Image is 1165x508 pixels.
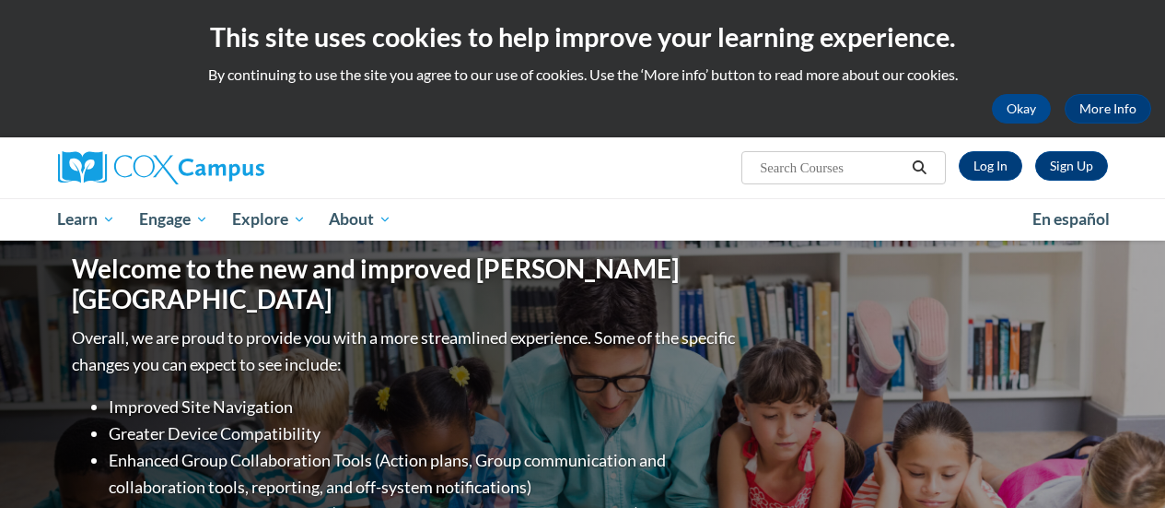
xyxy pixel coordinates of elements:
span: Explore [232,208,306,230]
a: Log In [959,151,1022,181]
li: Greater Device Compatibility [109,420,740,447]
p: By continuing to use the site you agree to our use of cookies. Use the ‘More info’ button to read... [14,65,1151,85]
iframe: Button to launch messaging window [1091,434,1150,493]
a: En español [1020,200,1122,239]
span: Engage [139,208,208,230]
p: Overall, we are proud to provide you with a more streamlined experience. Some of the specific cha... [72,325,740,378]
h1: Welcome to the new and improved [PERSON_NAME][GEOGRAPHIC_DATA] [72,254,740,315]
h2: This site uses cookies to help improve your learning experience. [14,18,1151,55]
span: About [329,208,391,230]
a: Register [1035,151,1108,181]
span: En español [1032,209,1110,229]
a: More Info [1065,94,1151,124]
a: Learn [46,198,128,241]
button: Okay [992,94,1051,124]
img: Cox Campus [58,151,264,184]
a: Cox Campus [58,151,390,184]
button: Search [905,157,933,179]
li: Improved Site Navigation [109,394,740,420]
a: Engage [127,198,220,241]
input: Search Courses [758,157,905,179]
a: Explore [220,198,318,241]
li: Enhanced Group Collaboration Tools (Action plans, Group communication and collaboration tools, re... [109,447,740,501]
a: About [317,198,403,241]
div: Main menu [44,198,1122,241]
span: Learn [57,208,115,230]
